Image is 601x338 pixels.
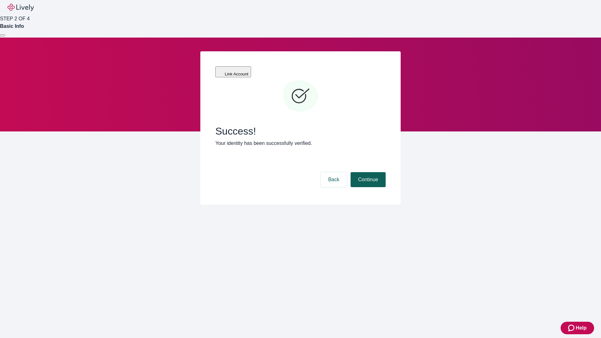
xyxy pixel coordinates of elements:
svg: Checkmark icon [282,78,319,115]
button: Zendesk support iconHelp [561,322,594,334]
img: Lively [8,4,34,11]
span: Success! [215,125,386,137]
span: Help [576,324,587,332]
p: Your identity has been successfully verified. [215,140,386,147]
button: Link Account [215,66,251,77]
svg: Zendesk support icon [568,324,576,332]
button: Back [321,172,347,187]
button: Continue [351,172,386,187]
